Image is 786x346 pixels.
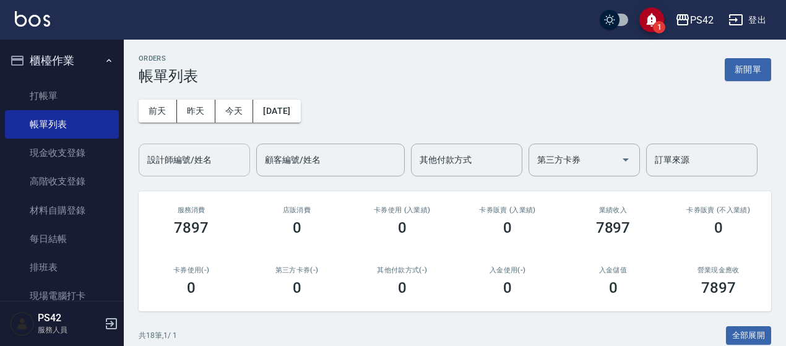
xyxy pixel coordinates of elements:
h3: 0 [714,219,723,236]
h3: 0 [609,279,618,296]
a: 每日結帳 [5,225,119,253]
h3: 7897 [174,219,209,236]
button: 櫃檯作業 [5,45,119,77]
h3: 7897 [701,279,736,296]
button: save [639,7,664,32]
div: PS42 [690,12,714,28]
h3: 7897 [596,219,631,236]
a: 現金收支登錄 [5,139,119,167]
button: 全部展開 [726,326,772,345]
img: Person [10,311,35,336]
h2: ORDERS [139,54,198,63]
button: 昨天 [177,100,215,123]
button: 今天 [215,100,254,123]
button: 新開單 [725,58,771,81]
a: 帳單列表 [5,110,119,139]
h2: 店販消費 [259,206,334,214]
h3: 0 [503,219,512,236]
h2: 卡券販賣 (入業績) [470,206,545,214]
h3: 0 [398,279,407,296]
p: 共 18 筆, 1 / 1 [139,330,177,341]
h5: PS42 [38,312,101,324]
a: 打帳單 [5,82,119,110]
h2: 業績收入 [575,206,650,214]
span: 1 [653,21,665,33]
button: 前天 [139,100,177,123]
p: 服務人員 [38,324,101,335]
h3: 0 [503,279,512,296]
h3: 0 [293,279,301,296]
a: 新開單 [725,63,771,75]
a: 高階收支登錄 [5,167,119,196]
button: PS42 [670,7,719,33]
h2: 入金儲值 [575,266,650,274]
h2: 第三方卡券(-) [259,266,334,274]
h3: 0 [293,219,301,236]
h2: 其他付款方式(-) [365,266,440,274]
h3: 帳單列表 [139,67,198,85]
h3: 0 [187,279,196,296]
a: 現場電腦打卡 [5,282,119,310]
a: 材料自購登錄 [5,196,119,225]
h2: 卡券販賣 (不入業績) [681,206,756,214]
h2: 卡券使用 (入業績) [365,206,440,214]
h2: 卡券使用(-) [153,266,229,274]
img: Logo [15,11,50,27]
a: 排班表 [5,253,119,282]
h2: 入金使用(-) [470,266,545,274]
button: Open [616,150,636,170]
button: 登出 [723,9,771,32]
button: [DATE] [253,100,300,123]
h3: 0 [398,219,407,236]
h2: 營業現金應收 [681,266,756,274]
h3: 服務消費 [153,206,229,214]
